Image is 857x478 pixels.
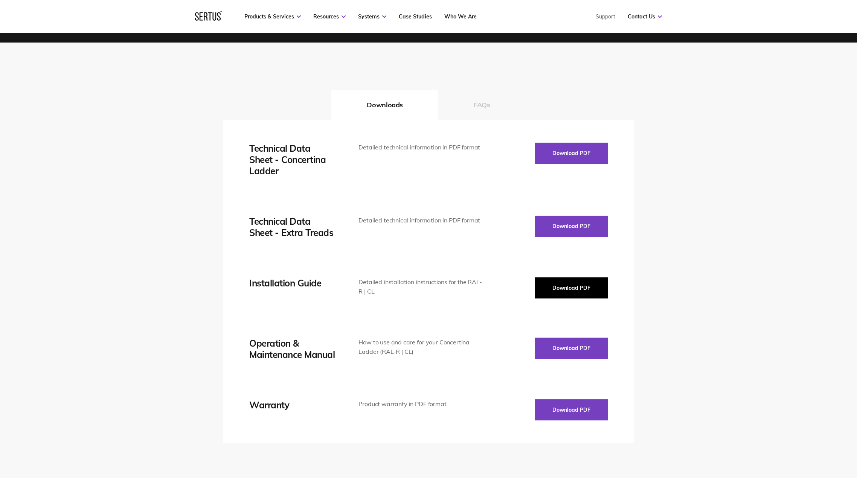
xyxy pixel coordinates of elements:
[249,399,336,411] div: Warranty
[535,216,608,237] button: Download PDF
[244,13,301,20] a: Products & Services
[535,277,608,298] button: Download PDF
[358,13,386,20] a: Systems
[358,399,483,409] div: Product warranty in PDF format
[444,13,477,20] a: Who We Are
[249,143,336,177] div: Technical Data Sheet - Concertina Ladder
[358,277,483,297] div: Detailed installation instructions for the RAL-R | CL
[628,13,662,20] a: Contact Us
[249,277,336,289] div: Installation Guide
[358,338,483,357] div: How to use and care for your Concertina Ladder (RAL-R | CL)
[249,338,336,360] div: Operation & Maintenance Manual
[535,338,608,359] button: Download PDF
[358,216,483,225] div: Detailed technical information in PDF format
[313,13,346,20] a: Resources
[721,391,857,478] iframe: Chat Widget
[249,216,336,238] div: Technical Data Sheet - Extra Treads
[358,143,483,152] div: Detailed technical information in PDF format
[438,90,526,120] button: FAQs
[535,399,608,420] button: Download PDF
[399,13,432,20] a: Case Studies
[535,143,608,164] button: Download PDF
[596,13,615,20] a: Support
